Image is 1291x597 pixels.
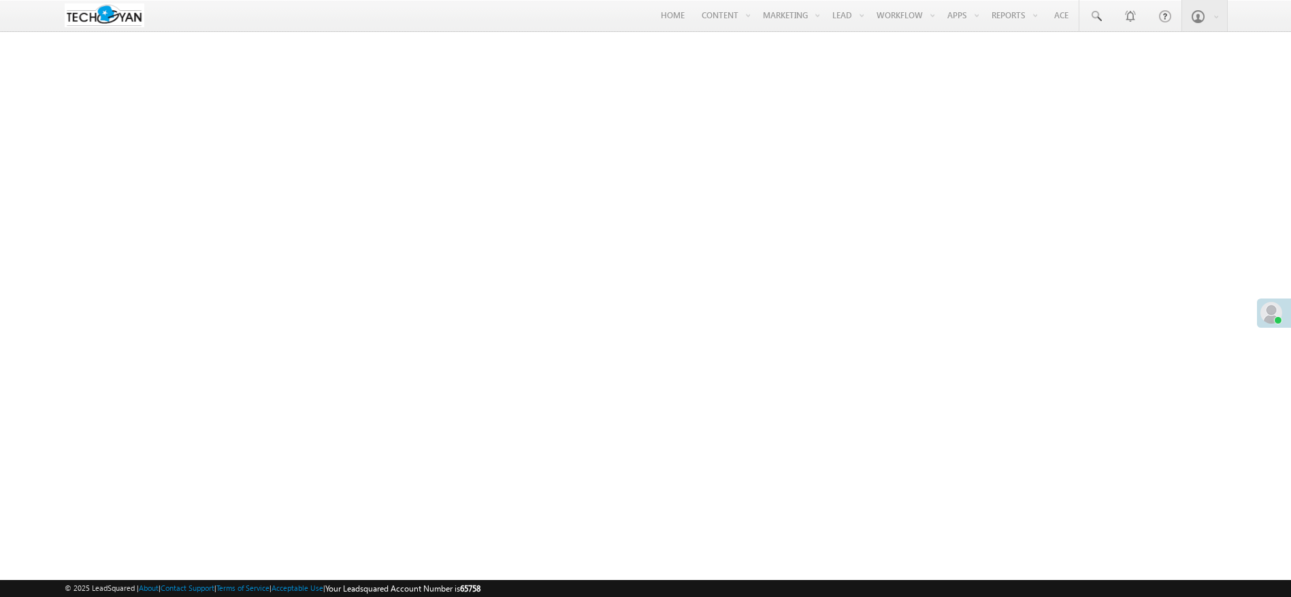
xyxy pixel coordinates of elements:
[161,583,214,592] a: Contact Support
[65,582,480,595] span: © 2025 LeadSquared | | | | |
[139,583,159,592] a: About
[460,583,480,594] span: 65758
[325,583,480,594] span: Your Leadsquared Account Number is
[272,583,323,592] a: Acceptable Use
[216,583,269,592] a: Terms of Service
[65,3,144,27] img: Custom Logo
